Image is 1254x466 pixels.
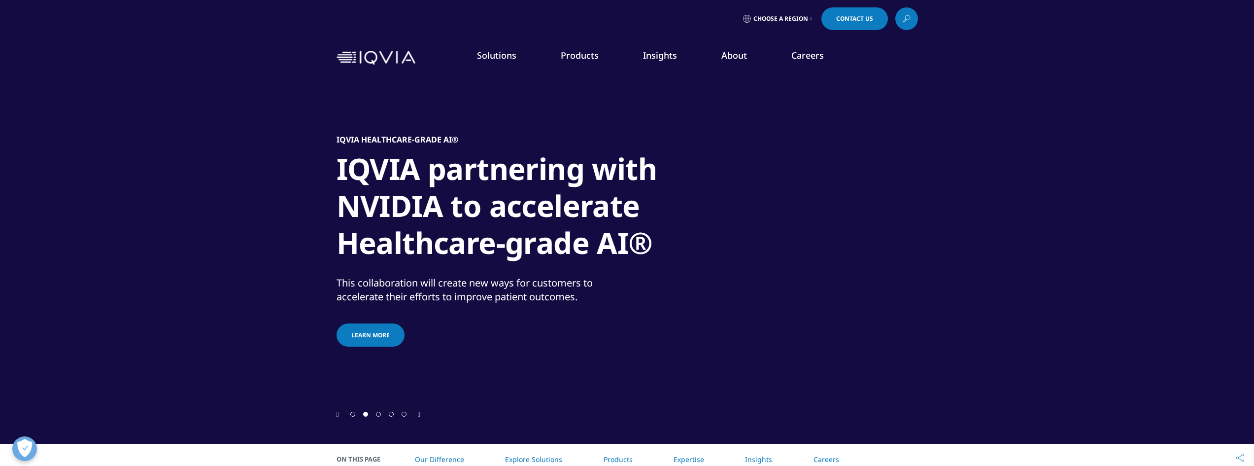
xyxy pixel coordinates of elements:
span: Choose a Region [753,15,808,23]
button: Open Preferences [12,436,37,461]
a: About [721,49,747,61]
a: Contact Us [821,7,888,30]
span: On This Page [337,454,391,464]
span: Go to slide 3 [376,412,381,417]
h1: IQVIA partnering with NVIDIA to accelerate Healthcare-grade AI® [337,150,706,267]
a: Products [561,49,599,61]
h5: IQVIA Healthcare-grade AI® [337,135,458,144]
div: Previous slide [337,409,339,419]
span: Go to slide 4 [389,412,394,417]
div: 2 / 5 [337,74,918,409]
a: Explore Solutions [505,455,562,464]
a: Insights [643,49,677,61]
a: Insights [745,455,772,464]
span: Go to slide 5 [402,412,407,417]
a: Learn more [337,323,405,347]
a: Careers [813,455,839,464]
div: Next slide [418,409,420,419]
span: Go to slide 2 [363,412,368,417]
a: Products [604,455,633,464]
span: Go to slide 1 [350,412,355,417]
span: Learn more [351,331,390,339]
nav: Primary [419,35,918,81]
div: This collaboration will create new ways for customers to accelerate their efforts to improve pati... [337,276,625,304]
a: Careers [791,49,824,61]
span: Contact Us [836,16,873,22]
a: Solutions [477,49,516,61]
a: Our Difference [415,455,464,464]
a: Expertise [674,455,704,464]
